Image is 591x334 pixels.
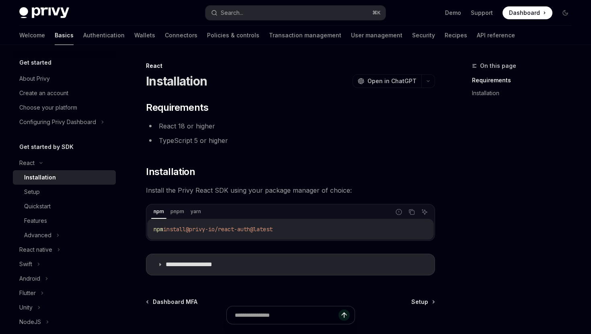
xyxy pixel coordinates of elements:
button: Copy the contents from the code block [406,207,417,217]
div: Choose your platform [19,103,77,112]
button: Toggle dark mode [559,6,572,19]
button: Open in ChatGPT [353,74,421,88]
span: @privy-io/react-auth@latest [186,226,273,233]
a: Setup [13,185,116,199]
a: Installation [13,170,116,185]
button: Search...⌘K [205,6,385,20]
a: Authentication [83,26,125,45]
div: Quickstart [24,202,51,211]
div: Configuring Privy Dashboard [19,117,96,127]
div: Search... [221,8,243,18]
img: dark logo [19,7,69,18]
span: Setup [411,298,428,306]
div: Setup [24,187,40,197]
div: React native [19,245,52,255]
span: Installation [146,165,195,178]
button: Send message [339,310,350,321]
div: About Privy [19,74,50,83]
div: Swift [19,259,32,269]
div: Create an account [19,88,68,98]
a: Recipes [445,26,467,45]
a: Connectors [165,26,197,45]
span: install [163,226,186,233]
button: Report incorrect code [394,207,404,217]
span: ⌘ K [372,10,381,16]
a: Setup [411,298,434,306]
button: Ask AI [419,207,430,217]
a: Features [13,214,116,228]
li: TypeScript 5 or higher [146,135,435,146]
a: Create an account [13,86,116,100]
h5: Get started by SDK [19,142,74,152]
a: Transaction management [269,26,341,45]
div: React [146,62,435,70]
a: Dashboard MFA [147,298,197,306]
span: Install the Privy React SDK using your package manager of choice: [146,185,435,196]
a: Security [412,26,435,45]
div: Features [24,216,47,226]
div: yarn [188,207,203,216]
a: Wallets [134,26,155,45]
a: Basics [55,26,74,45]
li: React 18 or higher [146,120,435,132]
div: Android [19,274,40,283]
div: Advanced [24,230,51,240]
a: Choose your platform [13,100,116,115]
div: pnpm [168,207,187,216]
a: Quickstart [13,199,116,214]
a: Dashboard [503,6,552,19]
div: NodeJS [19,317,41,327]
h1: Installation [146,74,207,88]
a: Welcome [19,26,45,45]
a: Demo [445,9,461,17]
a: Support [471,9,493,17]
a: Installation [472,87,578,100]
div: npm [151,207,166,216]
span: Dashboard MFA [153,298,197,306]
a: API reference [477,26,515,45]
div: Unity [19,303,33,312]
a: Requirements [472,74,578,87]
a: User management [351,26,402,45]
span: Dashboard [509,9,540,17]
div: React [19,158,35,168]
a: Policies & controls [207,26,259,45]
div: Installation [24,173,56,182]
span: npm [154,226,163,233]
span: On this page [480,61,516,71]
span: Requirements [146,101,208,114]
a: About Privy [13,71,116,86]
span: Open in ChatGPT [367,77,417,85]
div: Flutter [19,288,36,298]
h5: Get started [19,58,51,67]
